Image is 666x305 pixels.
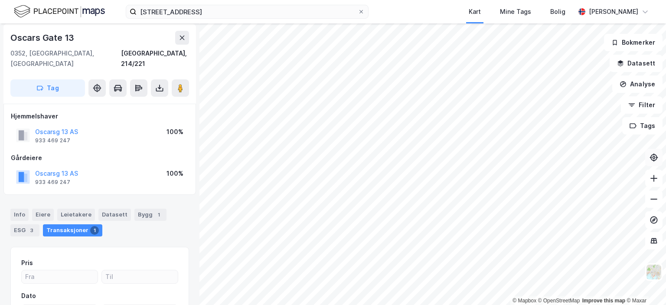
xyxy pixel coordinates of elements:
[35,179,70,186] div: 933 469 247
[621,96,663,114] button: Filter
[513,298,536,304] a: Mapbox
[102,270,178,283] input: Til
[21,291,36,301] div: Dato
[21,258,33,268] div: Pris
[14,4,105,19] img: logo.f888ab2527a4732fd821a326f86c7f29.svg
[10,209,29,221] div: Info
[11,153,189,163] div: Gårdeiere
[10,79,85,97] button: Tag
[10,31,76,45] div: Oscars Gate 13
[10,48,121,69] div: 0352, [GEOGRAPHIC_DATA], [GEOGRAPHIC_DATA]
[166,127,183,137] div: 100%
[589,7,638,17] div: [PERSON_NAME]
[500,7,531,17] div: Mine Tags
[11,111,189,121] div: Hjemmelshaver
[166,168,183,179] div: 100%
[612,75,663,93] button: Analyse
[43,224,102,236] div: Transaksjoner
[469,7,481,17] div: Kart
[22,270,98,283] input: Fra
[622,117,663,134] button: Tags
[610,55,663,72] button: Datasett
[98,209,131,221] div: Datasett
[154,210,163,219] div: 1
[27,226,36,235] div: 3
[10,224,39,236] div: ESG
[137,5,358,18] input: Søk på adresse, matrikkel, gårdeiere, leietakere eller personer
[550,7,565,17] div: Bolig
[582,298,625,304] a: Improve this map
[32,209,54,221] div: Eiere
[57,209,95,221] div: Leietakere
[35,137,70,144] div: 933 469 247
[538,298,580,304] a: OpenStreetMap
[134,209,166,221] div: Bygg
[623,263,666,305] iframe: Chat Widget
[90,226,99,235] div: 1
[121,48,189,69] div: [GEOGRAPHIC_DATA], 214/221
[604,34,663,51] button: Bokmerker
